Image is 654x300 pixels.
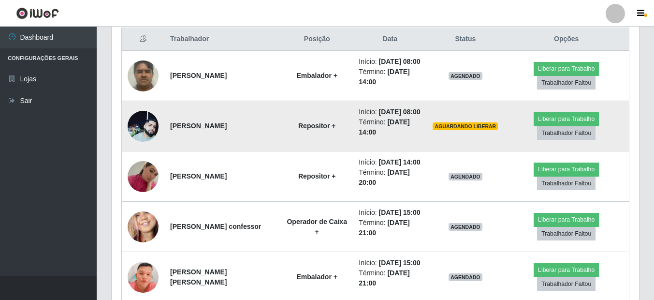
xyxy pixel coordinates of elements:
button: Trabalhador Faltou [537,277,596,291]
button: Liberar para Trabalho [534,112,599,126]
button: Trabalhador Faltou [537,177,596,190]
li: Término: [359,268,421,288]
li: Início: [359,208,421,218]
span: AGENDADO [449,173,482,180]
img: 1650948199907.jpeg [128,193,159,260]
button: Liberar para Trabalho [534,263,599,277]
strong: Repositor + [298,172,335,180]
button: Trabalhador Faltou [537,126,596,140]
span: AGENDADO [449,223,482,231]
time: [DATE] 08:00 [379,58,421,65]
th: Trabalhador [164,28,281,51]
button: Trabalhador Faltou [537,227,596,240]
li: Início: [359,107,421,117]
strong: Repositor + [298,122,335,130]
strong: [PERSON_NAME] [170,72,227,79]
th: Data [353,28,427,51]
img: 1741890042510.jpeg [128,149,159,204]
strong: [PERSON_NAME] [170,122,227,130]
li: Término: [359,218,421,238]
time: [DATE] 08:00 [379,108,421,116]
strong: Embalador + [296,72,337,79]
button: Trabalhador Faltou [537,76,596,90]
img: 1752587880902.jpeg [128,55,159,96]
button: Liberar para Trabalho [534,213,599,226]
li: Término: [359,167,421,188]
button: Liberar para Trabalho [534,62,599,75]
th: Opções [504,28,629,51]
li: Início: [359,57,421,67]
img: CoreUI Logo [16,7,59,19]
span: AGENDADO [449,273,482,281]
strong: Embalador + [296,273,337,281]
span: AGENDADO [449,72,482,80]
strong: Operador de Caixa + [287,218,347,236]
button: Liberar para Trabalho [534,163,599,176]
time: [DATE] 14:00 [379,158,421,166]
th: Posição [281,28,353,51]
strong: [PERSON_NAME] [PERSON_NAME] [170,268,227,286]
th: Status [427,28,504,51]
li: Início: [359,258,421,268]
li: Término: [359,67,421,87]
img: 1744915076339.jpeg [128,111,159,142]
strong: [PERSON_NAME] confessor [170,223,261,230]
time: [DATE] 15:00 [379,209,421,216]
strong: [PERSON_NAME] [170,172,227,180]
span: AGUARDANDO LIBERAR [433,122,498,130]
time: [DATE] 15:00 [379,259,421,267]
li: Término: [359,117,421,137]
li: Início: [359,157,421,167]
